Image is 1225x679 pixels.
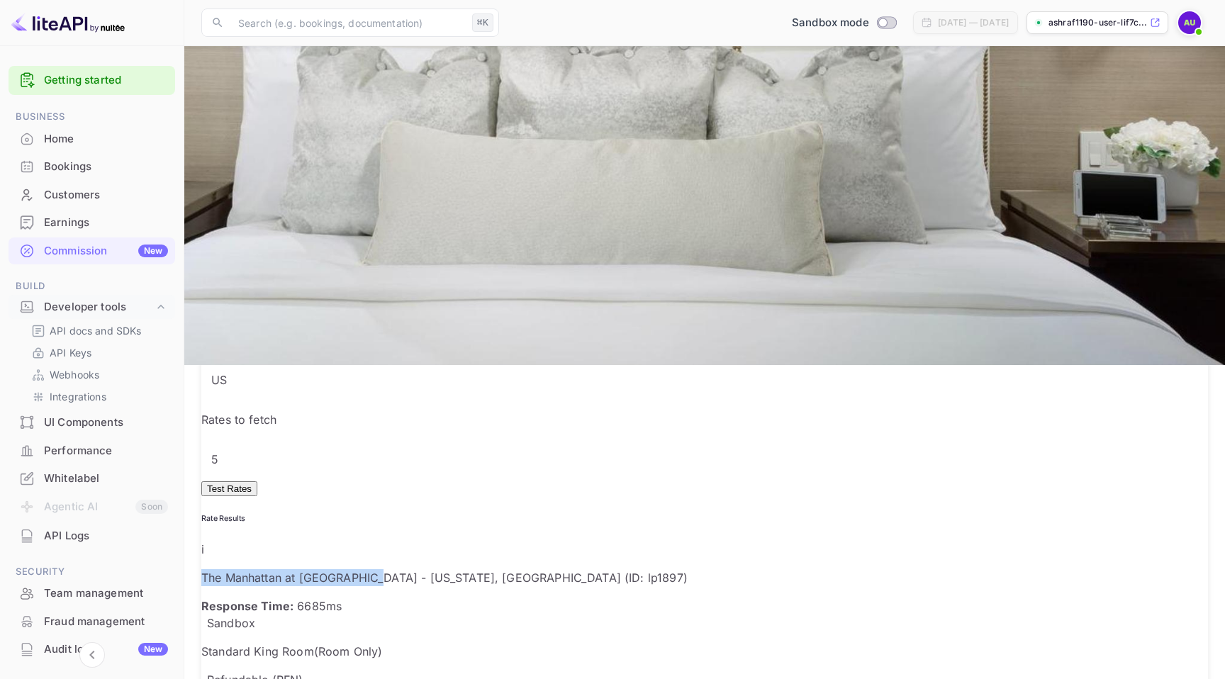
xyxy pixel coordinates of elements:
a: Whitelabel [9,465,175,491]
p: ashraf1190-user-lif7c.... [1048,16,1147,29]
input: Search (e.g. bookings, documentation) [230,9,466,37]
div: API docs and SDKs [26,320,169,341]
div: Commission [44,243,168,259]
div: UI Components [9,409,175,437]
a: Webhooks [31,367,164,382]
div: New [138,643,168,656]
a: API docs and SDKs [31,323,164,338]
div: [DATE] — [DATE] [938,16,1009,29]
div: API Logs [44,528,168,544]
div: Earnings [9,209,175,237]
img: Ashraf1190 User [1178,11,1201,34]
a: Bookings [9,153,175,179]
div: Customers [44,187,168,203]
div: CommissionNew [9,237,175,265]
img: LiteAPI logo [11,11,125,34]
div: Integrations [26,386,169,407]
div: API Keys [26,342,169,363]
a: Integrations [31,389,164,404]
span: Security [9,564,175,580]
button: Test Rates [201,481,257,496]
div: Audit logs [44,641,168,658]
div: Earnings [44,215,168,231]
a: API Keys [31,345,164,360]
div: Bookings [44,159,168,175]
a: Audit logsNew [9,636,175,662]
div: New [138,245,168,257]
a: Team management [9,580,175,606]
div: Home [44,131,168,147]
p: Integrations [50,389,106,404]
div: Team management [9,580,175,607]
strong: Response Time: [201,599,293,613]
a: Fraud management [9,608,175,634]
span: Sandbox [201,616,261,630]
div: Home [9,125,175,153]
a: Earnings [9,209,175,235]
div: UI Components [44,415,168,431]
span: Build [9,279,175,294]
p: Webhooks [50,367,99,382]
p: i [201,541,1208,558]
button: Collapse navigation [79,642,105,668]
div: Team management [44,585,168,602]
span: Business [9,109,175,125]
a: UI Components [9,409,175,435]
div: Bookings [9,153,175,181]
p: The Manhattan at [GEOGRAPHIC_DATA] - [US_STATE], [GEOGRAPHIC_DATA] (ID: lp1897) [201,569,1208,586]
div: Switch to Production mode [786,15,902,31]
a: CommissionNew [9,237,175,264]
a: Performance [9,437,175,464]
div: Audit logsNew [9,636,175,663]
a: Home [9,125,175,152]
div: Developer tools [44,299,154,315]
div: Getting started [9,66,175,95]
a: Customers [9,181,175,208]
div: Whitelabel [9,465,175,493]
p: API Keys [50,345,91,360]
p: Standard King Room ( Room Only ) [201,643,1208,660]
div: Developer tools [9,295,175,320]
div: Fraud management [44,614,168,630]
div: Whitelabel [44,471,168,487]
a: Getting started [44,72,168,89]
p: Rates to fetch [201,411,1208,428]
div: Performance [9,437,175,465]
div: Customers [9,181,175,209]
p: 6685ms [201,597,1208,632]
span: Sandbox mode [792,15,869,31]
div: Webhooks [26,364,169,385]
div: ⌘K [472,13,493,32]
div: Fraud management [9,608,175,636]
div: Performance [44,443,168,459]
div: API Logs [9,522,175,550]
h6: Rate Results [201,514,1208,523]
p: API docs and SDKs [50,323,142,338]
a: API Logs [9,522,175,549]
